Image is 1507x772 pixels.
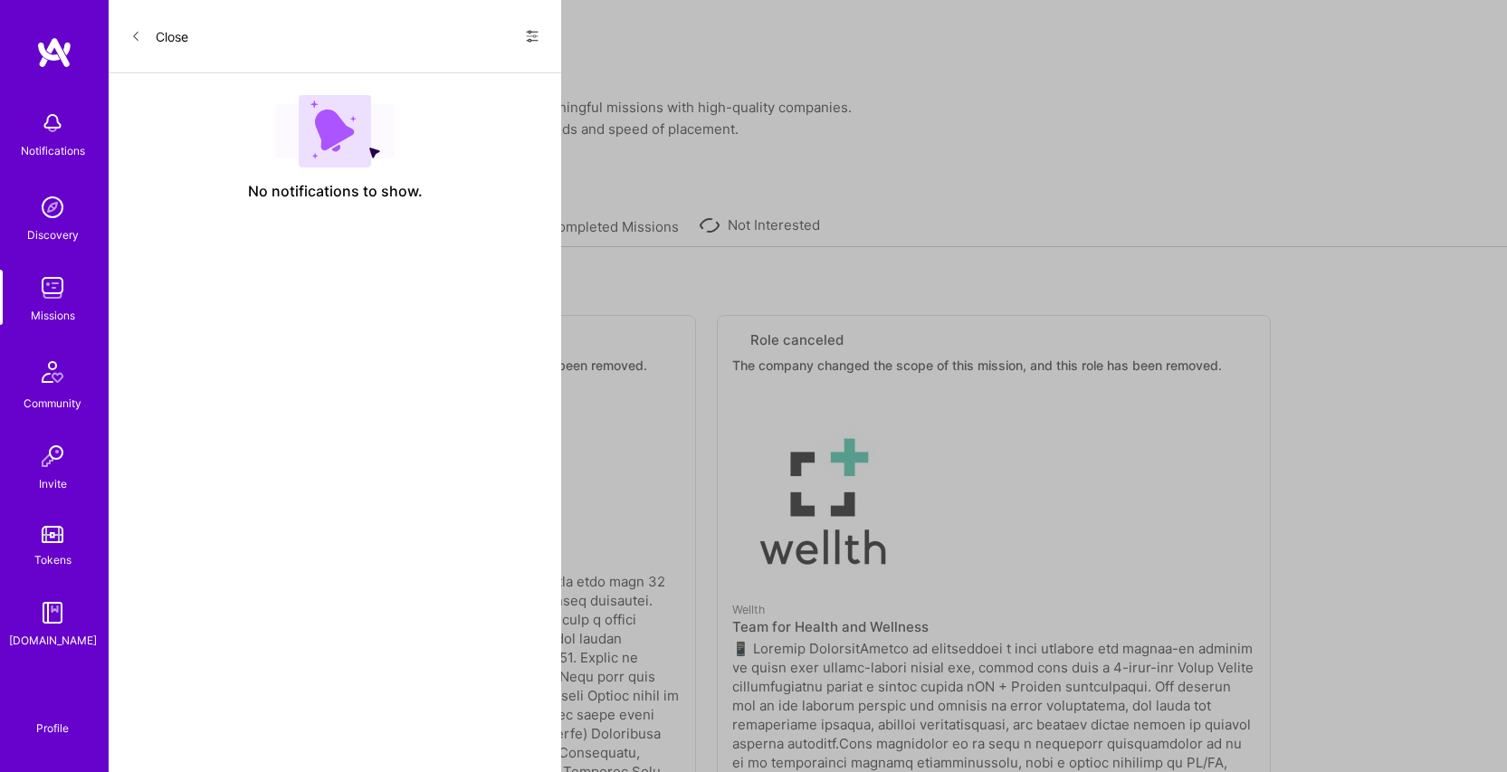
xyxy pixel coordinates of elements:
div: [DOMAIN_NAME] [9,631,97,650]
img: discovery [34,189,71,225]
span: No notifications to show. [248,182,423,201]
div: Discovery [27,225,79,244]
div: Missions [31,306,75,325]
img: logo [36,36,72,69]
img: Community [31,350,74,394]
img: teamwork [34,270,71,306]
img: empty [275,95,395,167]
button: Close [130,22,188,51]
img: bell [34,105,71,141]
div: Profile [36,719,69,736]
div: Invite [39,474,67,493]
div: Tokens [34,550,72,569]
div: Notifications [21,141,85,160]
img: guide book [34,595,71,631]
img: tokens [42,526,63,543]
div: Community [24,394,81,413]
img: Invite [34,438,71,474]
